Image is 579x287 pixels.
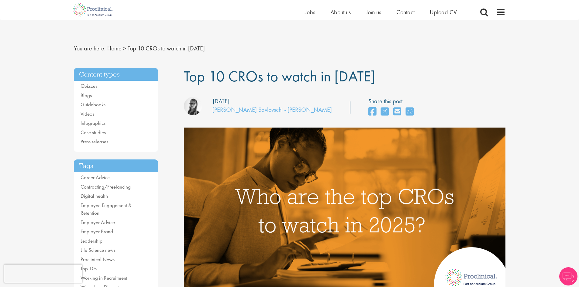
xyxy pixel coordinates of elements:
[4,265,82,283] iframe: reCAPTCHA
[81,174,110,181] a: Career Advice
[81,193,108,199] a: Digital health
[368,97,417,106] label: Share this post
[81,120,105,126] a: Infographics
[81,247,115,253] a: Life Science news
[305,8,315,16] a: Jobs
[393,105,401,118] a: share on email
[74,159,158,173] h3: Tags
[81,256,115,263] a: Proclinical News
[366,8,381,16] a: Join us
[81,228,113,235] a: Employer Brand
[381,105,389,118] a: share on twitter
[81,101,105,108] a: Guidebooks
[81,111,94,117] a: Videos
[213,97,229,106] div: [DATE]
[396,8,415,16] a: Contact
[81,275,127,281] a: Working in Recruitment
[74,44,106,52] span: You are here:
[128,44,205,52] span: Top 10 CROs to watch in [DATE]
[107,44,122,52] a: breadcrumb link
[81,129,106,136] a: Case studies
[406,105,414,118] a: share on whats app
[368,105,376,118] a: share on facebook
[430,8,457,16] a: Upload CV
[81,219,115,226] a: Employer Advice
[184,97,202,115] img: Theodora Savlovschi - Wicks
[74,68,158,81] h3: Content types
[330,8,351,16] a: About us
[81,237,102,244] a: Leadership
[123,44,126,52] span: >
[81,265,97,272] a: Top 10s
[559,267,577,285] img: Chatbot
[81,138,108,145] a: Press releases
[81,92,92,99] a: Blogs
[184,67,375,86] span: Top 10 CROs to watch in [DATE]
[81,202,132,217] a: Employee Engagement & Retention
[212,106,332,114] a: [PERSON_NAME] Savlovschi - [PERSON_NAME]
[81,83,97,89] a: Quizzes
[81,183,131,190] a: Contracting/Freelancing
